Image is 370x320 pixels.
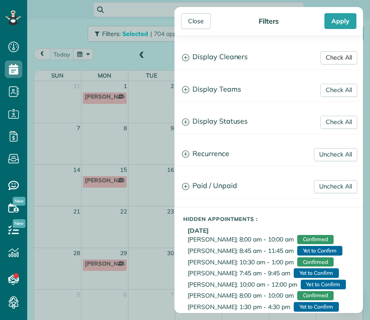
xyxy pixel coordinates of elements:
[175,78,363,101] a: Display Teams
[324,13,356,29] div: Apply
[188,280,297,289] span: [PERSON_NAME]: 10:00 am - 12:00 pm
[314,180,357,193] a: Uncheck All
[13,197,25,206] span: New
[320,116,357,129] a: Check All
[175,175,363,197] a: Paid / Unpaid
[188,235,294,244] span: [PERSON_NAME]: 8:00 am - 10:00 am
[188,291,294,300] span: [PERSON_NAME]: 8:00 am - 10:00 am
[294,302,339,312] span: Yet to Confirm
[320,51,357,64] a: Check All
[297,291,334,301] span: Confirmed
[175,46,363,68] a: Display Cleaners
[297,235,334,245] span: Confirmed
[297,257,334,267] span: Confirmed
[181,13,211,29] div: Close
[188,269,290,277] span: [PERSON_NAME]: 7:45 am - 9:45 am
[183,216,363,222] h5: Hidden Appointments :
[294,268,339,278] span: Yet to Confirm
[175,143,363,165] a: Recurrence
[314,148,357,161] a: Uncheck All
[175,110,363,133] a: Display Statuses
[188,246,294,255] span: [PERSON_NAME]: 8:45 am - 11:45 am
[13,219,25,228] span: New
[188,227,209,235] b: [DATE]
[188,302,290,311] span: [PERSON_NAME]: 1:30 pm - 4:30 pm
[301,280,346,289] span: Yet to Confirm
[297,246,342,256] span: Yet to Confirm
[256,17,281,25] div: Filters
[188,258,294,267] span: [PERSON_NAME]: 10:30 am - 1:00 pm
[320,84,357,97] a: Check All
